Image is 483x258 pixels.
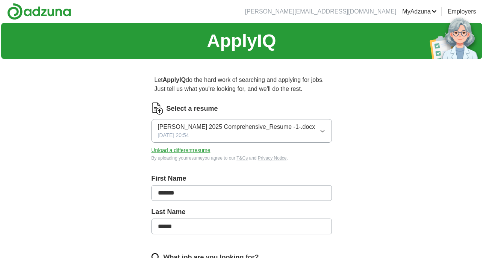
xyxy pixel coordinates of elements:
img: Adzuna logo [7,3,71,20]
label: Select a resume [167,104,218,114]
span: [DATE] 20:54 [158,131,189,139]
a: Privacy Notice [258,155,287,161]
strong: ApplyIQ [163,77,186,83]
p: Let do the hard work of searching and applying for jobs. Just tell us what you're looking for, an... [151,72,332,97]
span: [PERSON_NAME] 2025 Comprehensive_Resume -1-.docx [158,122,315,131]
h1: ApplyIQ [207,27,276,54]
label: Last Name [151,207,332,217]
a: Employers [448,7,476,16]
img: CV Icon [151,103,164,115]
div: By uploading your resume you agree to our and . [151,155,332,161]
button: Upload a differentresume [151,146,210,154]
a: MyAdzuna [402,7,437,16]
button: [PERSON_NAME] 2025 Comprehensive_Resume -1-.docx[DATE] 20:54 [151,119,332,143]
label: First Name [151,174,332,184]
li: [PERSON_NAME][EMAIL_ADDRESS][DOMAIN_NAME] [245,7,397,16]
a: T&Cs [236,155,248,161]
